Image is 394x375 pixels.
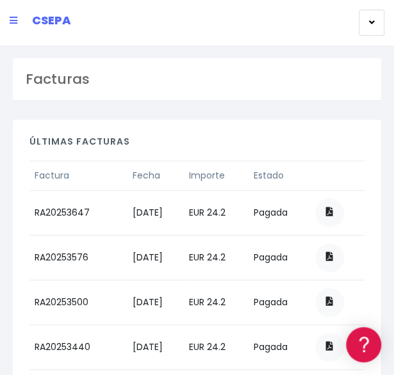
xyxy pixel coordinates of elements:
[29,235,127,280] td: RA20253576
[29,136,365,154] h4: Últimas facturas
[184,190,249,235] td: EUR 24.2
[13,342,243,365] button: Contáctanos
[13,182,243,202] a: Problemas habituales
[127,235,184,280] td: [DATE]
[127,161,184,190] th: Fecha
[249,161,310,190] th: Estado
[13,307,243,319] div: Programadores
[13,89,243,101] div: Información general
[13,275,243,294] a: General
[127,280,184,324] td: [DATE]
[127,324,184,369] td: [DATE]
[29,161,127,190] th: Factura
[32,12,71,28] span: CSEPA
[29,324,127,369] td: RA20253440
[13,162,243,182] a: Formatos
[249,324,310,369] td: Pagada
[184,280,249,324] td: EUR 24.2
[26,71,368,88] h3: Facturas
[29,190,127,235] td: RA20253647
[13,141,243,154] div: Convertir ficheros
[249,190,310,235] td: Pagada
[249,280,310,324] td: Pagada
[13,221,243,241] a: Perfiles de empresas
[127,190,184,235] td: [DATE]
[184,161,249,190] th: Importe
[184,235,249,280] td: EUR 24.2
[32,10,71,31] a: CSEPA
[29,280,127,324] td: RA20253500
[13,327,243,347] a: API
[13,254,243,266] div: Facturación
[184,324,249,369] td: EUR 24.2
[249,235,310,280] td: Pagada
[13,109,243,129] a: Información general
[13,202,243,221] a: Videotutoriales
